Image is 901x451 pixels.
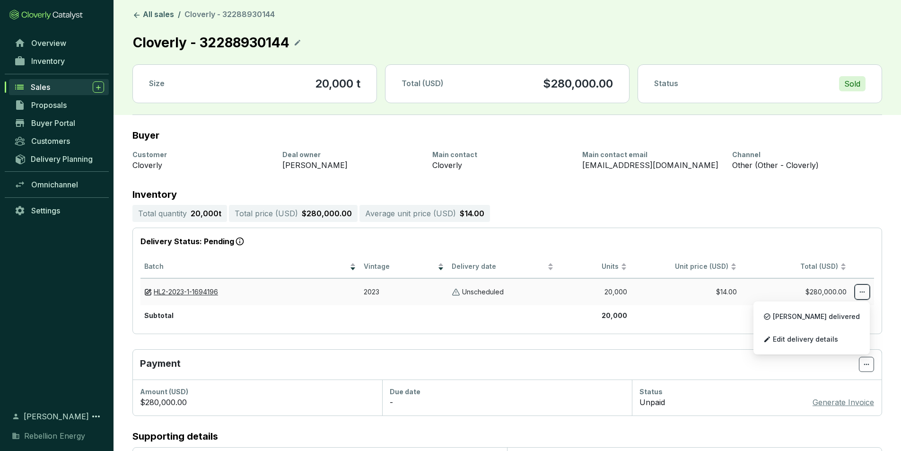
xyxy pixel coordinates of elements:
[813,397,874,408] p: Generate Invoice
[9,177,109,193] a: Omnichannel
[24,430,85,442] span: Rebellion Energy
[178,9,181,21] li: /
[462,288,504,297] p: Unscheduled
[448,256,558,279] th: Delivery date
[140,397,375,408] div: $280,000.00
[31,154,93,164] span: Delivery Planning
[31,206,60,215] span: Settings
[360,278,448,305] td: 2023
[235,208,298,219] p: Total price ( USD )
[460,208,484,219] p: $14.00
[732,159,871,171] div: Other (Other - Cloverly)
[144,311,174,319] b: Subtotal
[282,150,421,159] div: Deal owner
[9,35,109,51] a: Overview
[432,159,571,171] div: Cloverly
[452,262,545,271] span: Delivery date
[360,256,448,279] th: Vintage
[132,150,271,159] div: Customer
[31,56,65,66] span: Inventory
[773,336,838,343] span: Edit delivery details
[390,397,393,408] p: -
[543,76,613,91] p: $280,000.00
[191,208,221,219] p: 20,000 t
[390,387,624,397] div: Due date
[9,53,109,69] a: Inventory
[432,150,571,159] div: Main contact
[9,151,109,167] a: Delivery Planning
[758,307,865,327] p: [PERSON_NAME] delivered
[773,313,860,320] span: [PERSON_NAME] delivered
[732,150,871,159] div: Channel
[9,133,109,149] a: Customers
[132,159,271,171] div: Cloverly
[582,159,721,171] div: [EMAIL_ADDRESS][DOMAIN_NAME]
[24,411,89,422] span: [PERSON_NAME]
[558,256,631,279] th: Units
[402,79,444,88] span: Total (USD)
[582,150,721,159] div: Main contact email
[315,76,360,91] section: 20,000 t
[675,262,728,270] span: Unit price (USD)
[639,387,874,397] div: Status
[184,9,275,19] span: Cloverly - 32288930144
[140,388,188,396] span: Amount (USD)
[602,311,627,319] b: 20,000
[800,262,838,270] span: Total (USD)
[631,278,741,305] td: $14.00
[365,208,456,219] p: Average unit price ( USD )
[31,100,67,110] span: Proposals
[140,236,874,248] p: Delivery Status: Pending
[131,9,176,21] a: All sales
[138,208,187,219] p: Total quantity
[132,431,882,442] h2: Supporting details
[9,203,109,219] a: Settings
[140,357,859,372] p: Payment
[31,82,50,92] span: Sales
[31,136,70,146] span: Customers
[302,208,352,219] p: $280,000.00
[132,32,290,53] p: Cloverly - 32288930144
[561,262,619,271] span: Units
[758,329,865,349] p: Edit delivery details
[31,118,75,128] span: Buyer Portal
[558,278,631,305] td: 20,000
[9,79,109,95] a: Sales
[154,288,218,297] a: HL2-2023-1-1694196
[31,38,66,48] span: Overview
[639,397,665,408] p: Unpaid
[9,115,109,131] a: Buyer Portal
[132,190,882,199] p: Inventory
[741,278,850,305] td: $280,000.00
[452,288,460,297] img: Unscheduled
[654,79,678,89] p: Status
[31,180,78,189] span: Omnichannel
[132,130,159,141] h2: Buyer
[9,97,109,113] a: Proposals
[282,159,421,171] div: [PERSON_NAME]
[144,262,348,271] span: Batch
[364,262,436,271] span: Vintage
[149,79,165,89] p: Size
[140,256,360,279] th: Batch
[144,288,152,297] img: draft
